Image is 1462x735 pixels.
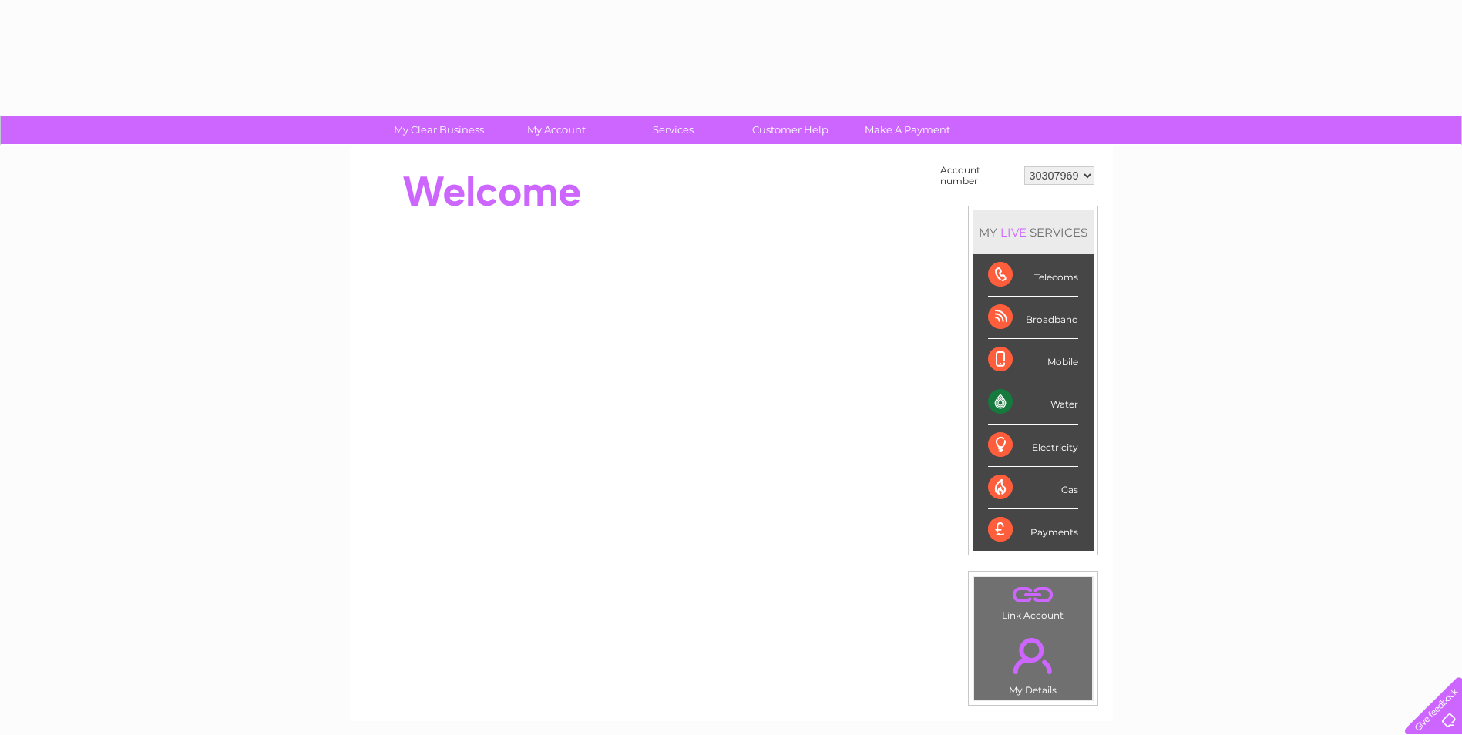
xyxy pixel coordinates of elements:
div: Telecoms [988,254,1078,297]
a: My Clear Business [375,116,502,144]
td: Account number [936,161,1020,190]
a: . [978,581,1088,608]
td: Link Account [973,576,1093,625]
div: MY SERVICES [973,210,1094,254]
a: Services [610,116,737,144]
div: Payments [988,509,1078,551]
div: LIVE [997,225,1030,240]
div: Water [988,381,1078,424]
a: Customer Help [727,116,854,144]
td: My Details [973,625,1093,700]
a: . [978,629,1088,683]
a: Make A Payment [844,116,971,144]
div: Gas [988,467,1078,509]
div: Mobile [988,339,1078,381]
div: Electricity [988,425,1078,467]
a: My Account [492,116,620,144]
div: Broadband [988,297,1078,339]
